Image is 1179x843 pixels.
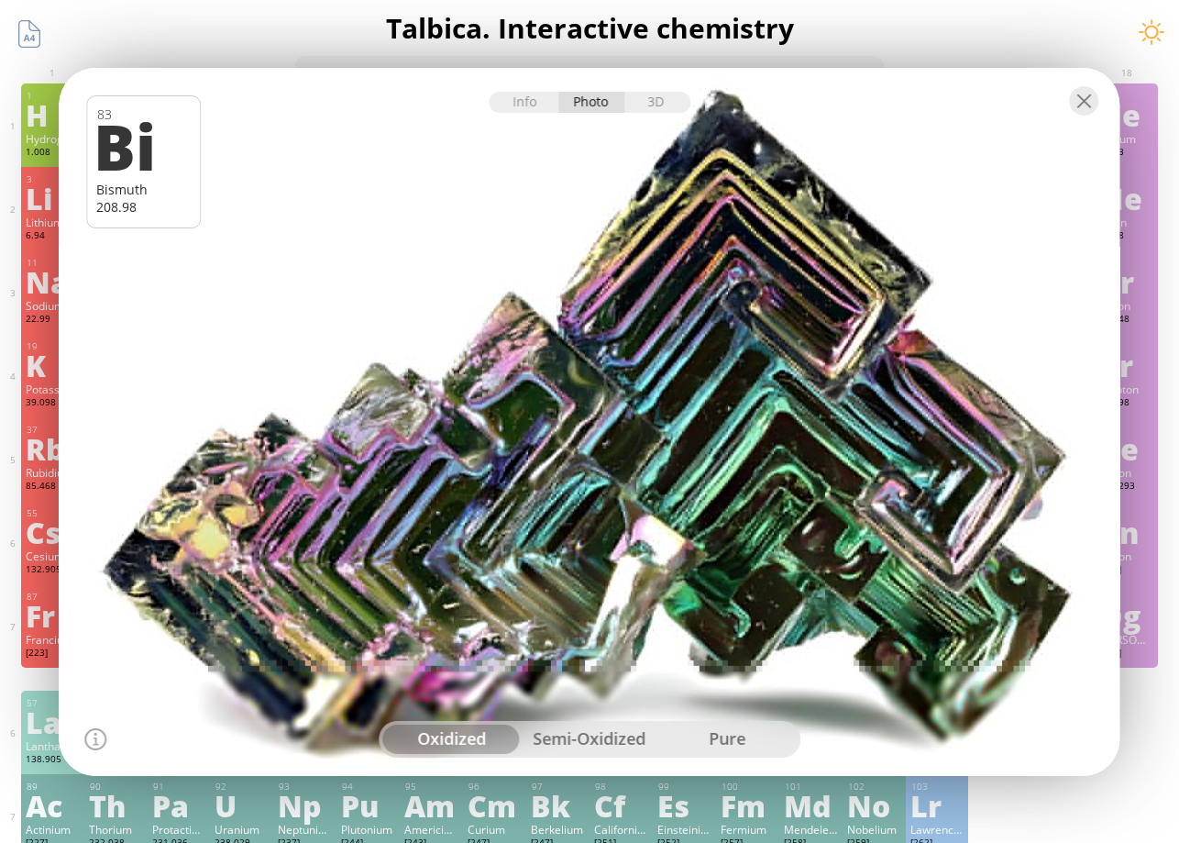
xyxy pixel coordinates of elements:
[594,822,648,837] div: Californium
[468,822,522,837] div: Curium
[26,517,80,547] div: Cs
[1099,183,1153,213] div: Ne
[1099,100,1153,129] div: He
[27,697,80,709] div: 57
[26,601,80,630] div: Fr
[26,146,80,161] div: 1.008
[911,781,964,793] div: 103
[847,822,901,837] div: Nobelium
[910,791,964,820] div: Lr
[1099,382,1153,396] div: Krypton
[1099,632,1153,647] div: [PERSON_NAME]
[1100,340,1153,352] div: 36
[26,298,80,313] div: Sodium
[26,229,80,244] div: 6.94
[27,507,80,519] div: 55
[153,781,206,793] div: 91
[658,725,797,754] div: pure
[26,822,80,837] div: Actinium
[26,183,80,213] div: Li
[657,822,711,837] div: Einsteinium
[910,822,964,837] div: Lawrencium
[26,707,80,737] div: La
[152,791,206,820] div: Pa
[279,781,332,793] div: 93
[657,791,711,820] div: Es
[1100,591,1153,603] div: 118
[27,781,80,793] div: 89
[215,791,269,820] div: U
[9,9,1170,47] h1: Talbica. Interactive chemistry
[1099,313,1153,327] div: 39.948
[26,313,80,327] div: 22.99
[27,424,80,436] div: 37
[26,791,80,820] div: Ac
[1099,229,1153,244] div: 20.18
[26,480,80,494] div: 85.468
[26,632,80,647] div: Francium
[26,563,80,578] div: 132.905
[26,396,80,411] div: 39.098
[721,822,775,837] div: Fermium
[1099,396,1153,411] div: 83.798
[27,90,80,102] div: 1
[26,753,80,768] div: 138.905
[624,92,690,113] div: 3D
[1099,298,1153,313] div: Argon
[27,257,80,269] div: 11
[26,350,80,380] div: K
[96,181,191,198] div: Bismuth
[1099,267,1153,296] div: Ar
[594,791,648,820] div: Cf
[1099,480,1153,494] div: 131.293
[152,822,206,837] div: Protactinium
[1099,350,1153,380] div: Kr
[784,822,838,837] div: Mendelevium
[1100,507,1153,519] div: 86
[658,781,711,793] div: 99
[26,215,80,229] div: Lithium
[1099,601,1153,630] div: Og
[531,791,585,820] div: Bk
[1099,131,1153,146] div: Helium
[26,738,80,753] div: Lanthanum
[26,549,80,563] div: Cesium
[1099,434,1153,463] div: Xe
[89,791,143,820] div: Th
[94,115,188,177] div: Bi
[847,791,901,820] div: No
[1099,146,1153,161] div: 4.003
[1099,215,1153,229] div: Neon
[215,781,269,793] div: 92
[382,725,521,754] div: oxidized
[1100,90,1153,102] div: 2
[785,781,838,793] div: 101
[90,781,143,793] div: 90
[532,781,585,793] div: 97
[27,591,80,603] div: 87
[489,92,559,113] div: Info
[278,791,332,820] div: Np
[1100,257,1153,269] div: 18
[89,822,143,837] div: Thorium
[784,791,838,820] div: Md
[26,465,80,480] div: Rubidium
[26,647,80,661] div: [223]
[468,781,522,793] div: 96
[595,781,648,793] div: 98
[521,725,659,754] div: semi-oxidized
[341,822,395,837] div: Plutonium
[404,791,458,820] div: Am
[468,791,522,820] div: Cm
[342,781,395,793] div: 94
[27,173,80,185] div: 3
[531,822,585,837] div: Berkelium
[26,267,80,296] div: Na
[215,822,269,837] div: Uranium
[1099,549,1153,563] div: Radon
[26,131,80,146] div: Hydrogen
[404,822,458,837] div: Americium
[26,100,80,129] div: H
[721,791,775,820] div: Fm
[1099,517,1153,547] div: Rn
